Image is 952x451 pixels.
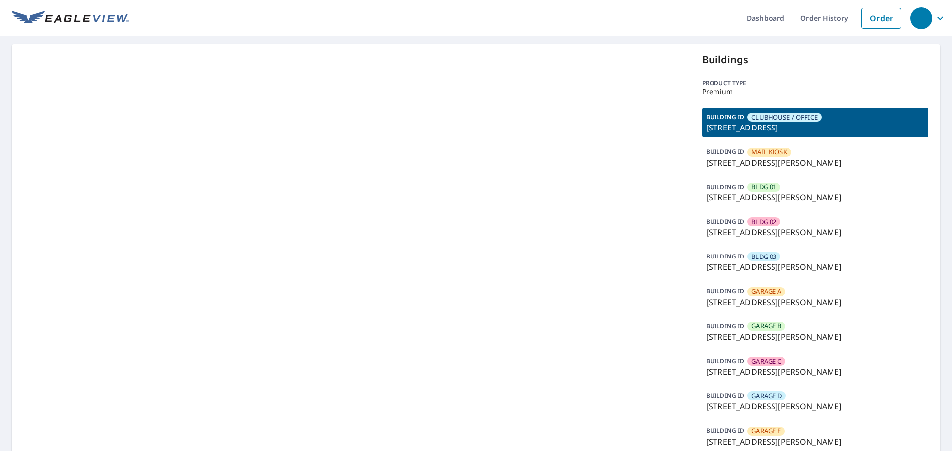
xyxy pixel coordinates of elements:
[706,113,744,121] p: BUILDING ID
[706,157,924,169] p: [STREET_ADDRESS][PERSON_NAME]
[751,357,781,366] span: GARAGE C
[706,366,924,378] p: [STREET_ADDRESS][PERSON_NAME]
[706,296,924,308] p: [STREET_ADDRESS][PERSON_NAME]
[706,331,924,343] p: [STREET_ADDRESS][PERSON_NAME]
[702,52,928,67] p: Buildings
[706,287,744,295] p: BUILDING ID
[751,217,776,227] span: BLDG 02
[706,122,924,133] p: [STREET_ADDRESS]
[751,252,776,261] span: BLDG 03
[751,147,787,157] span: MAIL KIOSK
[706,261,924,273] p: [STREET_ADDRESS][PERSON_NAME]
[751,391,782,401] span: GARAGE D
[751,322,781,331] span: GARAGE B
[751,287,781,296] span: GARAGE A
[706,391,744,400] p: BUILDING ID
[702,88,928,96] p: Premium
[861,8,901,29] a: Order
[706,252,744,260] p: BUILDING ID
[702,79,928,88] p: Product type
[706,192,924,203] p: [STREET_ADDRESS][PERSON_NAME]
[706,322,744,330] p: BUILDING ID
[706,226,924,238] p: [STREET_ADDRESS][PERSON_NAME]
[706,183,744,191] p: BUILDING ID
[706,400,924,412] p: [STREET_ADDRESS][PERSON_NAME]
[751,182,776,192] span: BLDG 01
[706,147,744,156] p: BUILDING ID
[706,436,924,448] p: [STREET_ADDRESS][PERSON_NAME]
[706,217,744,226] p: BUILDING ID
[706,426,744,435] p: BUILDING ID
[751,426,781,436] span: GARAGE E
[12,11,129,26] img: EV Logo
[706,357,744,365] p: BUILDING ID
[751,113,818,122] span: CLUBHOUSE / OFFICE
